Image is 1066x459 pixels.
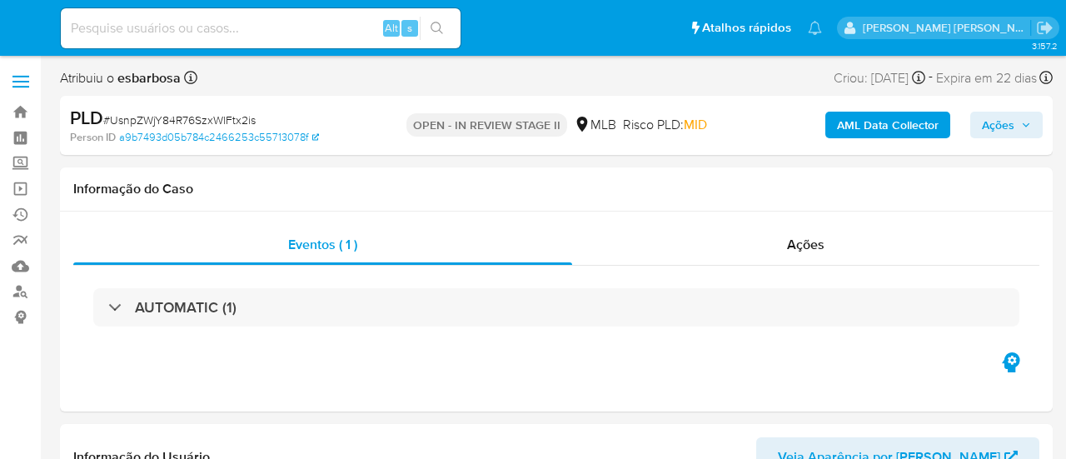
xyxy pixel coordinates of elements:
[73,181,1039,197] h1: Informação do Caso
[1036,19,1054,37] a: Sair
[970,112,1043,138] button: Ações
[119,130,319,145] a: a9b7493d05b784c2466253c55713078f
[982,112,1014,138] span: Ações
[60,69,181,87] span: Atribuiu o
[936,69,1037,87] span: Expira em 22 dias
[407,20,412,36] span: s
[406,113,567,137] p: OPEN - IN REVIEW STAGE II
[837,112,939,138] b: AML Data Collector
[114,68,181,87] b: esbarbosa
[288,235,357,254] span: Eventos ( 1 )
[385,20,398,36] span: Alt
[420,17,454,40] button: search-icon
[623,116,707,134] span: Risco PLD:
[808,21,822,35] a: Notificações
[825,112,950,138] button: AML Data Collector
[135,298,237,317] h3: AUTOMATIC (1)
[787,235,824,254] span: Ações
[61,17,461,39] input: Pesquise usuários ou casos...
[574,116,616,134] div: MLB
[834,67,925,89] div: Criou: [DATE]
[70,104,103,131] b: PLD
[70,130,116,145] b: Person ID
[103,112,256,128] span: # UsnpZWjY84R76SzxWlFtx2is
[929,67,933,89] span: -
[702,19,791,37] span: Atalhos rápidos
[684,115,707,134] span: MID
[863,20,1031,36] p: alessandra.barbosa@mercadopago.com
[93,288,1019,327] div: AUTOMATIC (1)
